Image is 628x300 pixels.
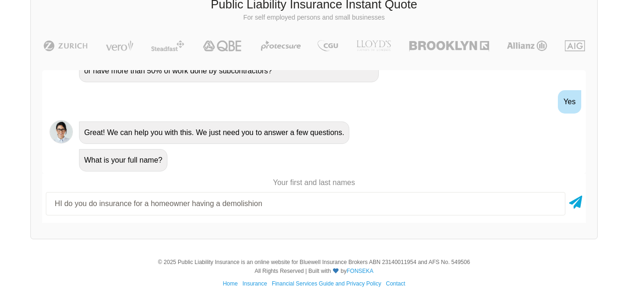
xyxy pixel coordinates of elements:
[79,149,167,171] div: What is your full name?
[242,280,267,287] a: Insurance
[197,40,248,51] img: QBE | Public Liability Insurance
[405,40,493,51] img: Brooklyn | Public Liability Insurance
[50,120,73,143] img: Chatbot | PLI
[42,178,586,188] p: Your first and last names
[223,280,238,287] a: Home
[558,90,581,114] div: Yes
[38,13,590,22] p: For self employed persons and small businesses
[101,40,137,51] img: Vero | Public Liability Insurance
[272,280,381,287] a: Financial Services Guide and Privacy Policy
[147,40,188,51] img: Steadfast | Public Liability Insurance
[561,40,589,51] img: AIG | Public Liability Insurance
[257,40,304,51] img: Protecsure | Public Liability Insurance
[39,40,92,51] img: Zurich | Public Liability Insurance
[346,268,373,274] a: FONSEKA
[502,40,552,51] img: Allianz | Public Liability Insurance
[314,40,342,51] img: CGU | Public Liability Insurance
[46,192,565,215] input: Your first and last names
[79,121,349,144] div: Great! We can help you with this. We just need you to answer a few questions.
[386,280,405,287] a: Contact
[351,40,396,51] img: LLOYD's | Public Liability Insurance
